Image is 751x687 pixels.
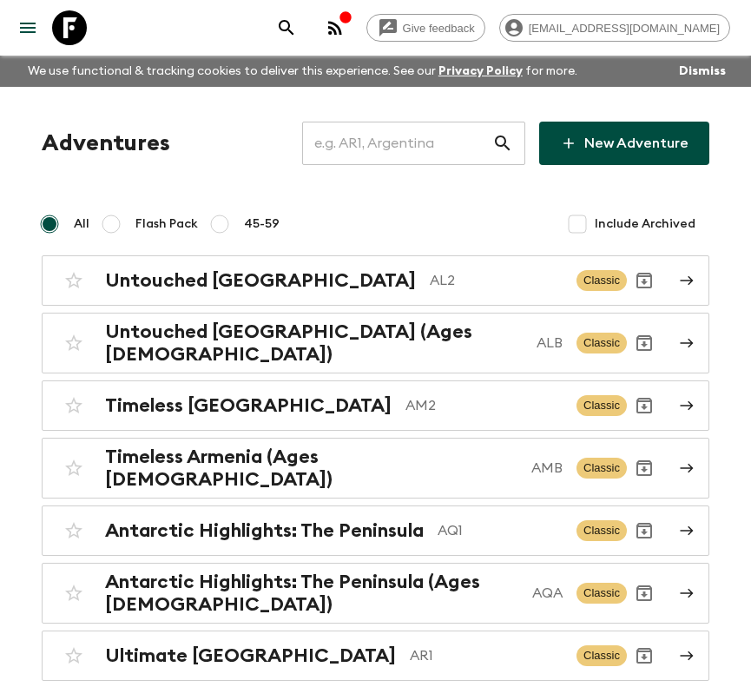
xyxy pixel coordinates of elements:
a: Privacy Policy [438,65,523,77]
h2: Antarctic Highlights: The Peninsula [105,519,424,542]
div: [EMAIL_ADDRESS][DOMAIN_NAME] [499,14,730,42]
a: Ultimate [GEOGRAPHIC_DATA]AR1ClassicArchive [42,631,709,681]
h2: Ultimate [GEOGRAPHIC_DATA] [105,644,396,667]
h2: Timeless [GEOGRAPHIC_DATA] [105,394,392,417]
p: ALB [537,333,563,353]
h1: Adventures [42,126,170,161]
p: AM2 [405,395,563,416]
span: Classic [576,583,627,604]
a: Antarctic Highlights: The PeninsulaAQ1ClassicArchive [42,505,709,556]
h2: Timeless Armenia (Ages [DEMOGRAPHIC_DATA]) [105,446,517,491]
button: Archive [627,576,662,611]
span: Classic [576,395,627,416]
span: [EMAIL_ADDRESS][DOMAIN_NAME] [519,22,729,35]
input: e.g. AR1, Argentina [302,119,492,168]
span: Flash Pack [135,215,198,233]
a: Untouched [GEOGRAPHIC_DATA] (Ages [DEMOGRAPHIC_DATA])ALBClassicArchive [42,313,709,373]
a: Untouched [GEOGRAPHIC_DATA]AL2ClassicArchive [42,255,709,306]
span: Classic [576,458,627,479]
h2: Untouched [GEOGRAPHIC_DATA] (Ages [DEMOGRAPHIC_DATA]) [105,320,523,366]
button: Archive [627,513,662,548]
button: Archive [627,388,662,423]
span: Classic [576,333,627,353]
a: New Adventure [539,122,709,165]
span: 45-59 [244,215,280,233]
span: Include Archived [595,215,695,233]
p: AMB [531,458,563,479]
p: AR1 [410,645,563,666]
p: AL2 [430,270,563,291]
span: Classic [576,270,627,291]
button: Dismiss [675,59,730,83]
button: search adventures [269,10,304,45]
span: All [74,215,89,233]
p: We use functional & tracking cookies to deliver this experience. See our for more. [21,56,584,87]
a: Give feedback [366,14,485,42]
h2: Untouched [GEOGRAPHIC_DATA] [105,269,416,292]
span: Give feedback [393,22,484,35]
button: Archive [627,263,662,298]
a: Timeless [GEOGRAPHIC_DATA]AM2ClassicArchive [42,380,709,431]
a: Antarctic Highlights: The Peninsula (Ages [DEMOGRAPHIC_DATA])AQAClassicArchive [42,563,709,624]
span: Classic [576,520,627,541]
h2: Antarctic Highlights: The Peninsula (Ages [DEMOGRAPHIC_DATA]) [105,571,518,616]
button: menu [10,10,45,45]
span: Classic [576,645,627,666]
button: Archive [627,638,662,673]
button: Archive [627,451,662,486]
p: AQ1 [438,520,563,541]
a: Timeless Armenia (Ages [DEMOGRAPHIC_DATA])AMBClassicArchive [42,438,709,499]
p: AQA [532,583,563,604]
button: Archive [627,326,662,360]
